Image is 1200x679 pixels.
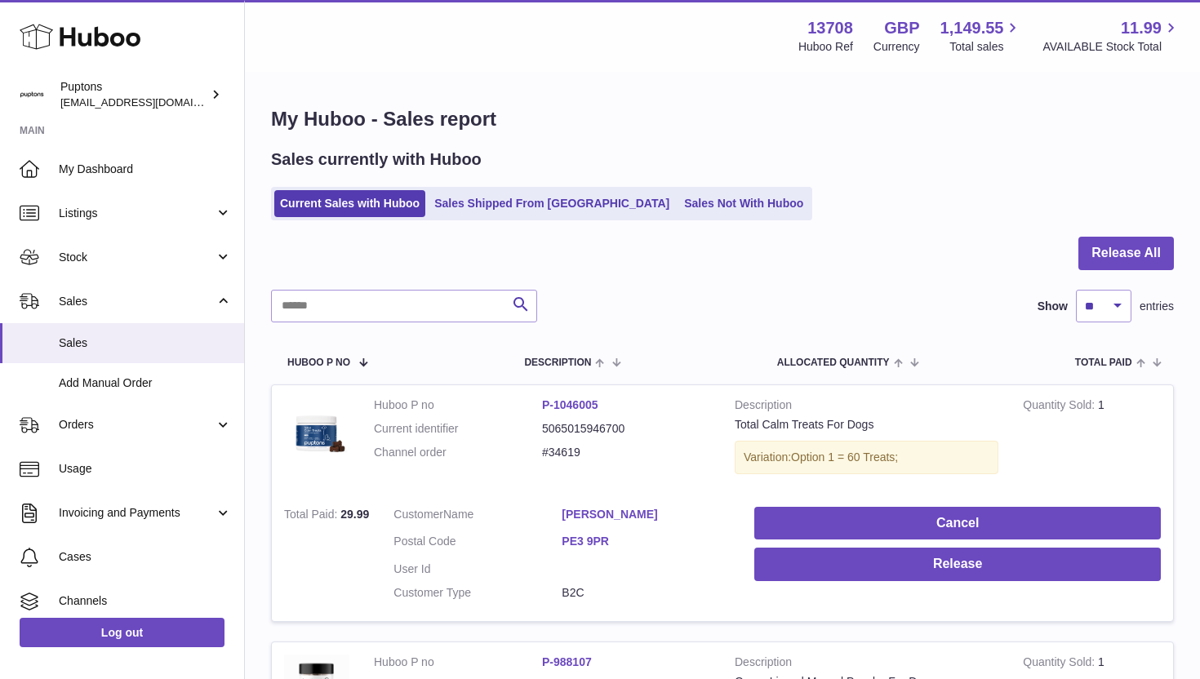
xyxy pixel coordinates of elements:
[271,106,1174,132] h1: My Huboo - Sales report
[1078,237,1174,270] button: Release All
[1042,17,1180,55] a: 11.99 AVAILABLE Stock Total
[374,397,542,413] dt: Huboo P no
[374,445,542,460] dt: Channel order
[59,294,215,309] span: Sales
[1023,655,1098,672] strong: Quantity Sold
[735,655,998,674] strong: Description
[393,507,562,526] dt: Name
[735,417,998,433] div: Total Calm Treats For Dogs
[791,450,898,464] span: Option 1 = 60 Treats;
[562,585,730,601] dd: B2C
[429,190,675,217] a: Sales Shipped From [GEOGRAPHIC_DATA]
[60,95,240,109] span: [EMAIL_ADDRESS][DOMAIN_NAME]
[374,655,542,670] dt: Huboo P no
[374,421,542,437] dt: Current identifier
[287,357,350,368] span: Huboo P no
[807,17,853,39] strong: 13708
[940,17,1004,39] span: 1,149.55
[393,585,562,601] dt: Customer Type
[754,507,1161,540] button: Cancel
[274,190,425,217] a: Current Sales with Huboo
[59,505,215,521] span: Invoicing and Payments
[542,445,710,460] dd: #34619
[60,79,207,110] div: Puptons
[59,335,232,351] span: Sales
[940,17,1023,55] a: 1,149.55 Total sales
[59,250,215,265] span: Stock
[1023,398,1098,415] strong: Quantity Sold
[735,397,998,417] strong: Description
[59,461,232,477] span: Usage
[798,39,853,55] div: Huboo Ref
[884,17,919,39] strong: GBP
[524,357,591,368] span: Description
[284,397,349,463] img: Total_Calm_TreatsMain.jpg
[754,548,1161,581] button: Release
[393,561,562,577] dt: User Id
[678,190,809,217] a: Sales Not With Huboo
[735,441,998,474] div: Variation:
[59,162,232,177] span: My Dashboard
[59,593,232,609] span: Channels
[59,375,232,391] span: Add Manual Order
[59,417,215,433] span: Orders
[59,206,215,221] span: Listings
[542,655,592,668] a: P-988107
[542,421,710,437] dd: 5065015946700
[1042,39,1180,55] span: AVAILABLE Stock Total
[1075,357,1132,368] span: Total paid
[59,549,232,565] span: Cases
[1140,299,1174,314] span: entries
[1038,299,1068,314] label: Show
[20,618,224,647] a: Log out
[562,507,730,522] a: [PERSON_NAME]
[949,39,1022,55] span: Total sales
[562,534,730,549] a: PE3 9PR
[1121,17,1162,39] span: 11.99
[20,82,44,107] img: hello@puptons.com
[873,39,920,55] div: Currency
[777,357,890,368] span: ALLOCATED Quantity
[271,149,482,171] h2: Sales currently with Huboo
[542,398,598,411] a: P-1046005
[284,508,340,525] strong: Total Paid
[1011,385,1173,495] td: 1
[340,508,369,521] span: 29.99
[393,534,562,553] dt: Postal Code
[393,508,443,521] span: Customer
